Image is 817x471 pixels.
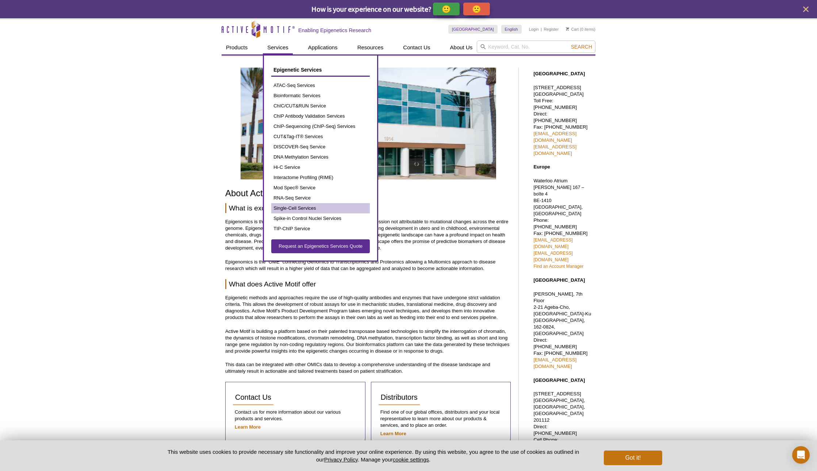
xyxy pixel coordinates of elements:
[222,41,252,54] a: Products
[571,44,592,50] span: Search
[271,224,370,234] a: TIP-ChIP Service
[271,152,370,162] a: DNA Methylation Services
[379,409,503,429] p: Find one of our global offices, distributors and your local representative to learn more about ou...
[271,162,370,172] a: Hi-C Service
[533,131,576,143] a: [EMAIL_ADDRESS][DOMAIN_NAME]
[263,41,293,54] a: Services
[235,393,271,401] span: Contact Us
[604,451,662,465] button: Got it!
[271,132,370,142] a: CUT&Tag-IT® Services
[353,41,388,54] a: Resources
[792,446,810,464] div: Open Intercom Messenger
[271,111,370,121] a: ChIP Antibody Validation Services
[501,25,522,34] a: English
[393,456,429,463] button: cookie settings
[324,456,358,463] a: Privacy Policy
[225,203,511,213] h2: What is exciting about the area we work in
[533,144,576,156] a: [EMAIL_ADDRESS][DOMAIN_NAME]
[271,121,370,132] a: ChIP-Sequencing (ChIP-Seq) Services
[271,183,370,193] a: Mod Spec® Service
[541,25,542,34] li: |
[304,41,342,54] a: Applications
[381,393,418,401] span: Distributors
[533,178,592,270] p: Waterloo Atrium Phone: [PHONE_NUMBER] Fax: [PHONE_NUMBER]
[544,27,559,32] a: Register
[271,239,370,253] a: Request an Epigenetics Services Quote
[271,91,370,101] a: Bioinformatic Services
[533,277,585,283] strong: [GEOGRAPHIC_DATA]
[225,219,511,251] p: Epigenomics is the systematic analysis of the global state of gene expression not attributable to...
[225,189,511,199] h1: About Active Motif
[533,185,584,216] span: [PERSON_NAME] 167 – boîte 4 BE-1410 [GEOGRAPHIC_DATA], [GEOGRAPHIC_DATA]
[225,259,511,272] p: Epigenomics is the “OME” connecting Genomics to Transcriptomics and Proteomics allowing a Multiom...
[533,391,592,463] p: [STREET_ADDRESS] [GEOGRAPHIC_DATA], [GEOGRAPHIC_DATA], [GEOGRAPHIC_DATA] 201112 Direct: [PHONE_NU...
[235,424,261,430] a: Learn More
[448,25,498,34] a: [GEOGRAPHIC_DATA]
[533,84,592,157] p: [STREET_ADDRESS] [GEOGRAPHIC_DATA] Toll Free: [PHONE_NUMBER] Direct: [PHONE_NUMBER] Fax: [PHONE_N...
[566,27,569,31] img: Your Cart
[533,71,585,76] strong: [GEOGRAPHIC_DATA]
[233,409,358,422] p: Contact us for more information about our various products and services.
[380,431,406,436] a: Learn More
[225,279,511,289] h2: What does Active Motif offer
[311,4,431,14] span: How is your experience on our website?
[472,4,481,14] p: 🙁
[298,27,371,34] h2: Enabling Epigenetics Research
[379,390,420,405] a: Distributors
[271,80,370,91] a: ATAC-Seq Services
[225,295,511,321] p: Epigenetic methods and approaches require the use of high-quality antibodies and enzymes that hav...
[566,27,579,32] a: Cart
[271,101,370,111] a: ChIC/CUT&RUN Service
[801,5,810,14] button: close
[477,41,595,53] input: Keyword, Cat. No.
[533,164,550,170] strong: Europe
[399,41,434,54] a: Contact Us
[271,63,370,77] a: Epigenetic Services
[155,448,592,463] p: This website uses cookies to provide necessary site functionality and improve your online experie...
[533,251,572,262] a: [EMAIL_ADDRESS][DOMAIN_NAME]
[566,25,595,34] li: (0 items)
[273,67,322,73] span: Epigenetic Services
[569,43,594,50] button: Search
[533,377,585,383] strong: [GEOGRAPHIC_DATA]
[271,203,370,213] a: Single-Cell Services
[529,27,539,32] a: Login
[225,361,511,375] p: This data can be integrated with other OMICs data to develop a comprehensive understanding of the...
[446,41,477,54] a: About Us
[533,291,592,370] p: [PERSON_NAME], 7th Floor 2-21 Ageba-Cho, [GEOGRAPHIC_DATA]-Ku [GEOGRAPHIC_DATA], 162-0824, [GEOGR...
[225,328,511,354] p: Active Motif is building a platform based on their patented transposase based technologies to sim...
[533,357,576,369] a: [EMAIL_ADDRESS][DOMAIN_NAME]
[271,193,370,203] a: RNA-Seq Service
[533,238,572,249] a: [EMAIL_ADDRESS][DOMAIN_NAME]
[271,213,370,224] a: Spike-in Control Nuclei Services
[533,264,583,269] a: Find an Account Manager
[442,4,451,14] p: 🙂
[271,142,370,152] a: DISCOVER-Seq Service
[271,172,370,183] a: Interactome Profiling (RIME)
[233,390,273,405] a: Contact Us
